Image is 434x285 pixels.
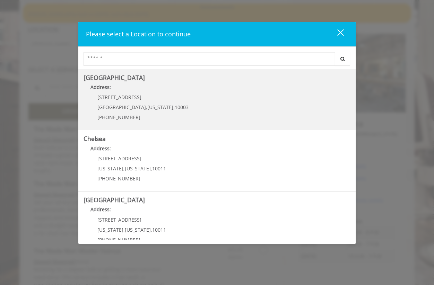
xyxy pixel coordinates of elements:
[97,237,140,243] span: [PHONE_NUMBER]
[97,226,123,233] span: [US_STATE]
[84,52,350,69] div: Center Select
[86,30,191,38] span: Please select a Location to continue
[84,73,145,82] b: [GEOGRAPHIC_DATA]
[152,226,166,233] span: 10011
[97,216,141,223] span: [STREET_ADDRESS]
[84,196,145,204] b: [GEOGRAPHIC_DATA]
[173,104,175,110] span: ,
[125,226,151,233] span: [US_STATE]
[97,165,123,172] span: [US_STATE]
[97,114,140,121] span: [PHONE_NUMBER]
[152,165,166,172] span: 10011
[84,134,106,143] b: Chelsea
[125,165,151,172] span: [US_STATE]
[90,84,111,90] b: Address:
[90,206,111,213] b: Address:
[339,56,347,61] i: Search button
[97,175,140,182] span: [PHONE_NUMBER]
[97,94,141,100] span: [STREET_ADDRESS]
[123,226,125,233] span: ,
[329,29,343,39] div: close dialog
[146,104,147,110] span: ,
[97,104,146,110] span: [GEOGRAPHIC_DATA]
[175,104,189,110] span: 10003
[123,165,125,172] span: ,
[97,155,141,162] span: [STREET_ADDRESS]
[324,27,348,41] button: close dialog
[151,165,152,172] span: ,
[151,226,152,233] span: ,
[90,145,111,152] b: Address:
[84,52,335,66] input: Search Center
[147,104,173,110] span: [US_STATE]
